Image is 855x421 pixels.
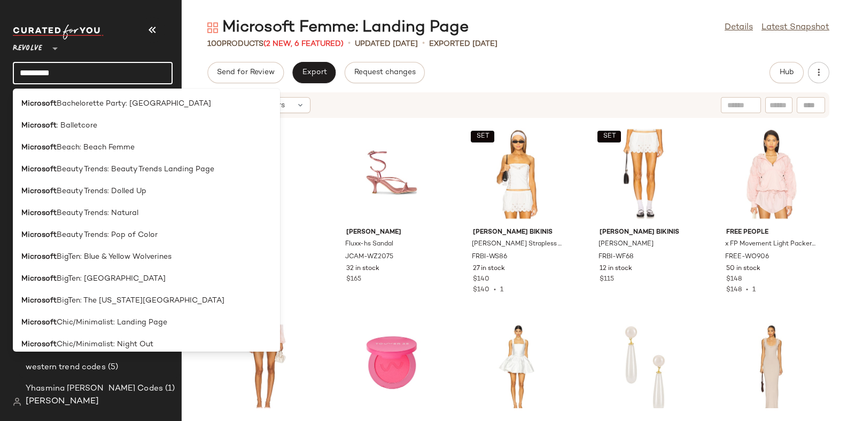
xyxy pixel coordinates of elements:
[471,131,494,142] button: SET
[13,25,104,39] img: cfy_white_logo.C9jOOHJF.svg
[57,251,172,263] span: BigTen: Blue & Yellow Wolverines
[473,275,489,284] span: $140
[473,264,505,274] span: 27 in stock
[726,228,817,237] span: Free People
[600,275,614,284] span: $115
[346,228,437,237] span: [PERSON_NAME]
[429,38,498,50] p: Exported [DATE]
[13,398,21,406] img: svg%3e
[57,208,138,219] span: Beauty Trends: Natural
[591,124,699,224] img: FRBI-WF68_V1.jpg
[207,62,284,83] button: Send for Review
[725,240,816,249] span: x FP Movement Light Packer Hike Pullover
[207,38,344,50] div: Products
[752,287,756,293] span: 1
[21,208,57,219] b: Microsoft
[207,17,469,38] div: Microsoft Femme: Landing Page
[57,273,166,284] span: BigTen: [GEOGRAPHIC_DATA]
[57,164,214,175] span: Beauty Trends: Beauty Trends Landing Page
[464,124,572,224] img: FRBI-WS86_V1.jpg
[500,287,503,293] span: 1
[26,361,106,374] span: western trend codes
[355,38,418,50] p: updated [DATE]
[598,252,634,262] span: FRBI-WF68
[106,361,118,374] span: (5)
[301,68,327,77] span: Export
[725,21,753,34] a: Details
[598,240,654,249] span: [PERSON_NAME]
[718,320,826,419] img: SDYS-WD360_V1.jpg
[21,164,57,175] b: Microsoft
[591,320,699,419] img: SHAS-WL1107_V1.jpg
[761,21,829,34] a: Latest Snapshot
[422,37,425,50] span: •
[742,287,752,293] span: •
[338,124,446,224] img: JCAM-WZ2075_V1.jpg
[57,339,153,350] span: Chic/Minimalist: Night Out
[207,22,218,33] img: svg%3e
[57,98,211,109] span: Bachelorette Party: [GEOGRAPHIC_DATA]
[489,287,500,293] span: •
[216,68,275,77] span: Send for Review
[21,317,57,328] b: Microsoft
[57,229,158,241] span: Beauty Trends: Pop of Color
[163,383,175,395] span: (1)
[726,275,742,284] span: $148
[779,68,794,77] span: Hub
[345,240,393,249] span: Fluxx-hs Sandal
[263,40,344,48] span: (2 New, 6 Featured)
[770,62,804,83] button: Hub
[473,287,489,293] span: $140
[476,133,489,140] span: SET
[57,295,224,306] span: BigTen: The [US_STATE][GEOGRAPHIC_DATA]
[354,68,416,77] span: Request changes
[472,252,507,262] span: FRBI-WS86
[13,36,42,55] span: Revolve
[21,98,57,109] b: Microsoft
[725,252,769,262] span: FREE-WO906
[21,251,57,263] b: Microsoft
[57,120,97,131] span: : Balletcore
[26,395,99,408] span: [PERSON_NAME]
[597,131,621,142] button: SET
[472,240,563,249] span: [PERSON_NAME] Strapless Top
[207,40,222,48] span: 100
[726,287,742,293] span: $148
[345,62,425,83] button: Request changes
[21,229,57,241] b: Microsoft
[57,142,135,153] span: Beach: Beach Femme
[21,295,57,306] b: Microsoft
[600,264,632,274] span: 12 in stock
[473,228,564,237] span: [PERSON_NAME] Bikinis
[21,120,57,131] b: Microsoft
[57,186,146,197] span: Beauty Trends: Dolled Up
[21,273,57,284] b: Microsoft
[21,186,57,197] b: Microsoft
[21,142,57,153] b: Microsoft
[718,124,826,224] img: FREE-WO906_V1.jpg
[602,133,616,140] span: SET
[338,320,446,419] img: TOEI-WU120_V1.jpg
[57,317,167,328] span: Chic/Minimalist: Landing Page
[26,383,163,395] span: Yhasmina [PERSON_NAME] Codes
[345,252,393,262] span: JCAM-WZ2075
[600,228,690,237] span: [PERSON_NAME] Bikinis
[348,37,351,50] span: •
[464,320,572,419] img: ELLI-WD868_V1.jpg
[292,62,336,83] button: Export
[346,264,379,274] span: 32 in stock
[21,339,57,350] b: Microsoft
[726,264,760,274] span: 50 in stock
[346,275,361,284] span: $165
